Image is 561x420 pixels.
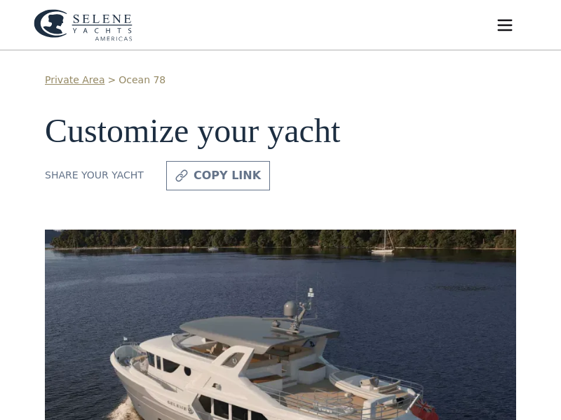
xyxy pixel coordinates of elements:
div: Share your yacht [45,168,144,183]
div: menu [482,3,527,48]
div: copy link [194,167,261,184]
a: Ocean 78 [119,73,165,87]
div: > [107,73,116,87]
img: icon [175,167,188,184]
a: copy link [166,161,270,190]
a: Private Area [45,73,104,87]
a: home [34,9,133,41]
img: logo [34,9,133,41]
h1: Customize your yacht [45,113,516,150]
